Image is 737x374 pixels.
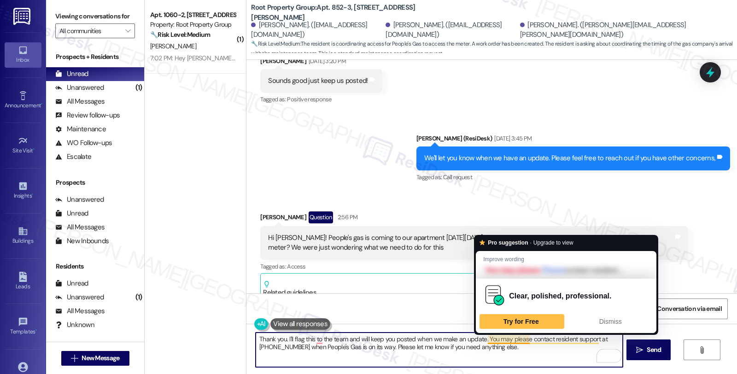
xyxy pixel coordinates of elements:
[150,10,235,20] div: Apt. 1060-2, [STREET_ADDRESS]
[55,320,94,330] div: Unknown
[55,69,88,79] div: Unread
[5,269,41,294] a: Leads
[33,146,35,152] span: •
[55,222,105,232] div: All Messages
[46,262,144,271] div: Residents
[55,209,88,218] div: Unread
[55,236,109,246] div: New Inbounds
[150,30,210,39] strong: 🔧 Risk Level: Medium
[55,9,135,23] label: Viewing conversations for
[13,8,32,25] img: ResiDesk Logo
[520,20,730,40] div: [PERSON_NAME]. ([PERSON_NAME][EMAIL_ADDRESS][PERSON_NAME][DOMAIN_NAME])
[150,42,196,50] span: [PERSON_NAME]
[5,42,41,67] a: Inbox
[55,111,120,120] div: Review follow-ups
[251,3,435,23] b: Root Property Group: Apt. 852-3, [STREET_ADDRESS][PERSON_NAME]
[640,304,722,314] span: Share Conversation via email
[133,290,145,304] div: (1)
[256,333,622,367] textarea: To enrich screen reader interactions, please activate Accessibility in Grammarly extension settings
[46,52,144,62] div: Prospects + Residents
[306,56,346,66] div: [DATE] 3:20 PM
[5,178,41,203] a: Insights •
[150,20,235,29] div: Property: Root Property Group
[251,39,737,59] span: : The resident is coordinating access for People's Gas to access the meter. A work order has been...
[71,355,78,362] i: 
[647,345,661,355] span: Send
[287,95,331,103] span: Positive response
[55,83,104,93] div: Unanswered
[260,211,688,226] div: [PERSON_NAME]
[55,306,105,316] div: All Messages
[35,327,37,333] span: •
[287,263,305,270] span: Access
[443,173,472,181] span: Call request
[263,280,316,298] div: Related guidelines
[82,353,119,363] span: New Message
[5,223,41,248] a: Buildings
[626,339,671,360] button: Send
[5,314,41,339] a: Templates •
[268,233,673,253] div: Hi [PERSON_NAME]! People's gas is coming to our apartment [DATE][DATE] between 8-12. They are say...
[492,134,532,143] div: [DATE] 3:45 PM
[55,97,105,106] div: All Messages
[698,346,705,354] i: 
[32,191,33,198] span: •
[416,134,730,146] div: [PERSON_NAME] (ResiDesk)
[335,212,357,222] div: 2:56 PM
[260,93,382,106] div: Tagged as:
[268,76,368,86] div: Sounds good just keep us posted!
[59,23,120,38] input: All communities
[309,211,333,223] div: Question
[251,40,300,47] strong: 🔧 Risk Level: Medium
[133,81,145,95] div: (1)
[260,56,382,69] div: [PERSON_NAME]
[636,346,643,354] i: 
[634,298,728,319] button: Share Conversation via email
[61,351,129,366] button: New Message
[55,152,91,162] div: Escalate
[55,292,104,302] div: Unanswered
[260,260,688,273] div: Tagged as:
[55,138,112,148] div: WO Follow-ups
[55,124,106,134] div: Maintenance
[386,20,518,40] div: [PERSON_NAME]. ([EMAIL_ADDRESS][DOMAIN_NAME])
[150,54,494,62] div: 7:02 PM: Hey [PERSON_NAME]! Where should I go to pick up my keys? And do I need to contact anyone...
[5,133,41,158] a: Site Visit •
[46,178,144,187] div: Prospects
[416,170,730,184] div: Tagged as:
[55,195,104,205] div: Unanswered
[125,27,130,35] i: 
[251,20,383,40] div: [PERSON_NAME]. ([EMAIL_ADDRESS][DOMAIN_NAME])
[41,101,42,107] span: •
[424,153,715,163] div: We'll let you know when we have an update. Please feel free to reach out if you have other concerns,
[55,279,88,288] div: Unread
